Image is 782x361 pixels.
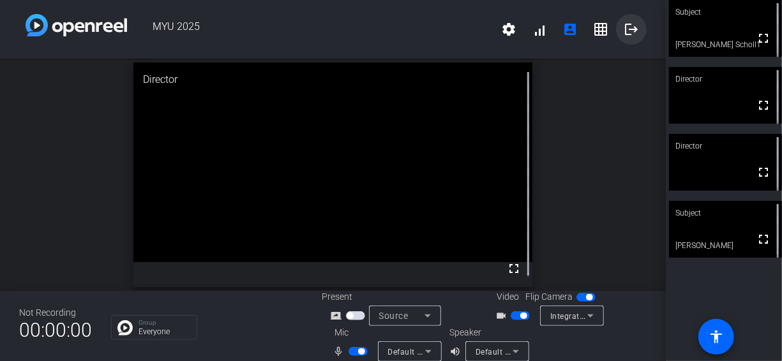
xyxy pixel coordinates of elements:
[388,346,559,357] span: Default - Microphone Array (Realtek(R) Audio)
[526,290,573,304] span: Flip Camera
[756,31,771,46] mat-icon: fullscreen
[669,134,782,158] div: Director
[497,290,520,304] span: Video
[127,14,493,45] span: MYU 2025
[26,14,127,36] img: white-gradient.svg
[19,306,92,320] div: Not Recording
[624,22,639,37] mat-icon: logout
[669,67,782,91] div: Director
[139,320,190,326] p: Group
[593,22,608,37] mat-icon: grid_on
[669,201,782,225] div: Subject
[562,22,578,37] mat-icon: account_box
[117,320,133,335] img: Chat Icon
[322,326,449,339] div: Mic
[501,22,516,37] mat-icon: settings
[449,344,465,359] mat-icon: volume_up
[476,346,613,357] span: Default - Speakers (Realtek(R) Audio)
[756,98,771,113] mat-icon: fullscreen
[19,314,92,346] span: 00:00:00
[322,290,449,304] div: Present
[709,329,724,344] mat-icon: accessibility
[133,63,533,97] div: Director
[379,311,409,321] span: Source
[331,308,346,323] mat-icon: screen_share_outline
[333,344,349,359] mat-icon: mic_none
[506,261,522,276] mat-icon: fullscreen
[524,14,555,45] button: signal_cellular_alt
[495,308,511,323] mat-icon: videocam_outline
[756,232,771,247] mat-icon: fullscreen
[756,165,771,180] mat-icon: fullscreen
[449,326,526,339] div: Speaker
[550,311,667,321] span: Integrated Webcam (1bcf:28cf)
[139,328,190,335] p: Everyone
